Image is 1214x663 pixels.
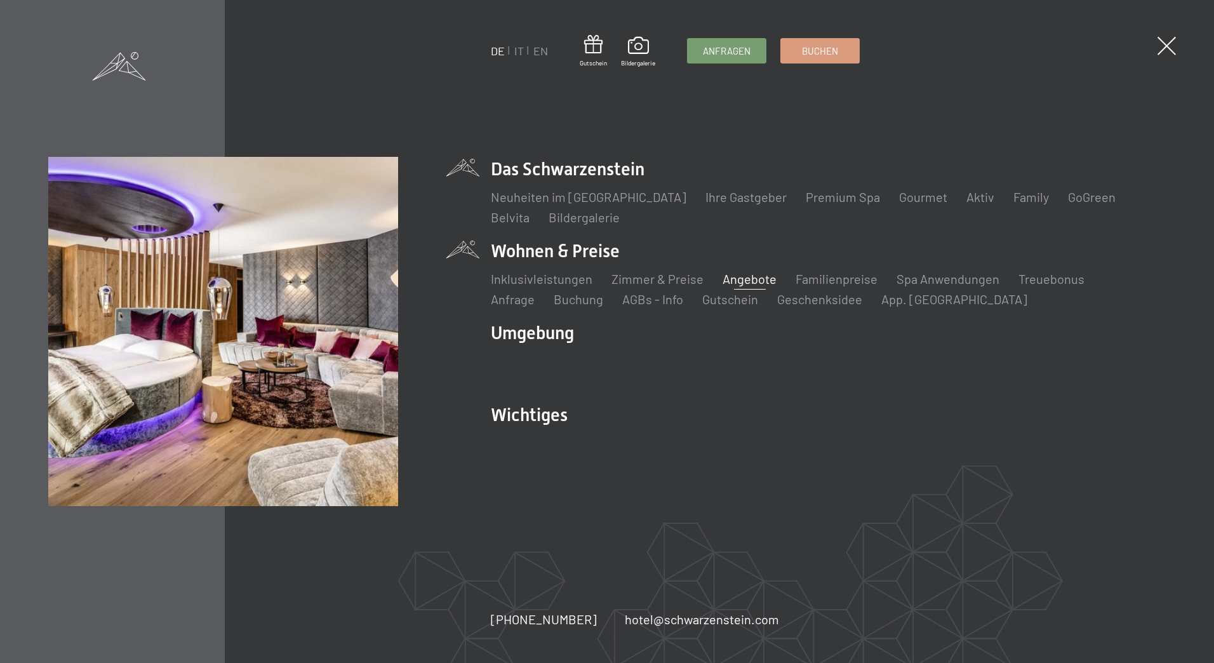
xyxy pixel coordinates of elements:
[899,189,947,204] a: Gourmet
[514,44,524,58] a: IT
[1068,189,1116,204] a: GoGreen
[580,35,607,67] a: Gutschein
[723,271,777,286] a: Angebote
[622,291,683,307] a: AGBs - Info
[491,189,686,204] a: Neuheiten im [GEOGRAPHIC_DATA]
[806,189,880,204] a: Premium Spa
[491,210,530,225] a: Belvita
[491,610,597,628] a: [PHONE_NUMBER]
[491,271,592,286] a: Inklusivleistungen
[966,189,994,204] a: Aktiv
[1013,189,1049,204] a: Family
[881,291,1027,307] a: App. [GEOGRAPHIC_DATA]
[491,291,535,307] a: Anfrage
[796,271,877,286] a: Familienpreise
[897,271,999,286] a: Spa Anwendungen
[625,610,779,628] a: hotel@schwarzenstein.com
[491,612,597,627] span: [PHONE_NUMBER]
[777,291,862,307] a: Geschenksidee
[621,58,655,67] span: Bildergalerie
[1018,271,1084,286] a: Treuebonus
[533,44,548,58] a: EN
[554,291,603,307] a: Buchung
[491,44,505,58] a: DE
[549,210,620,225] a: Bildergalerie
[705,189,787,204] a: Ihre Gastgeber
[703,44,750,58] span: Anfragen
[580,58,607,67] span: Gutschein
[781,39,859,63] a: Buchen
[621,37,655,67] a: Bildergalerie
[611,271,704,286] a: Zimmer & Preise
[688,39,766,63] a: Anfragen
[702,291,758,307] a: Gutschein
[802,44,838,58] span: Buchen
[48,157,398,507] img: Wellnesshotel Südtirol SCHWARZENSTEIN - Wellnessurlaub in den Alpen, Wandern und Wellness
